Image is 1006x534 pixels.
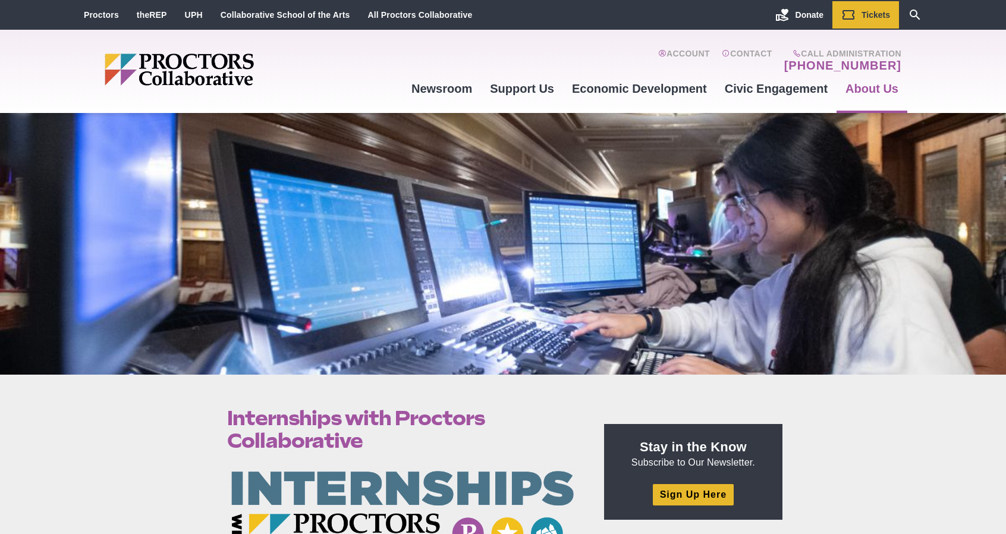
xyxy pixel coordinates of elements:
a: Newsroom [403,73,481,105]
a: Sign Up Here [653,484,734,505]
a: Proctors [84,10,119,20]
a: Account [658,49,710,73]
span: Tickets [862,10,890,20]
a: Civic Engagement [716,73,837,105]
a: Collaborative School of the Arts [221,10,350,20]
img: Proctors logo [105,54,345,86]
span: Donate [796,10,823,20]
a: Contact [722,49,772,73]
h1: Internships with Proctors Collaborative [227,407,577,452]
a: Economic Development [563,73,716,105]
a: [PHONE_NUMBER] [784,58,901,73]
p: Subscribe to Our Newsletter. [618,438,768,469]
span: Call Administration [781,49,901,58]
a: About Us [837,73,907,105]
a: Donate [766,1,832,29]
strong: Stay in the Know [640,439,747,454]
a: All Proctors Collaborative [367,10,472,20]
a: Tickets [832,1,899,29]
a: UPH [185,10,203,20]
a: Support Us [481,73,563,105]
a: Search [899,1,931,29]
a: theREP [137,10,167,20]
